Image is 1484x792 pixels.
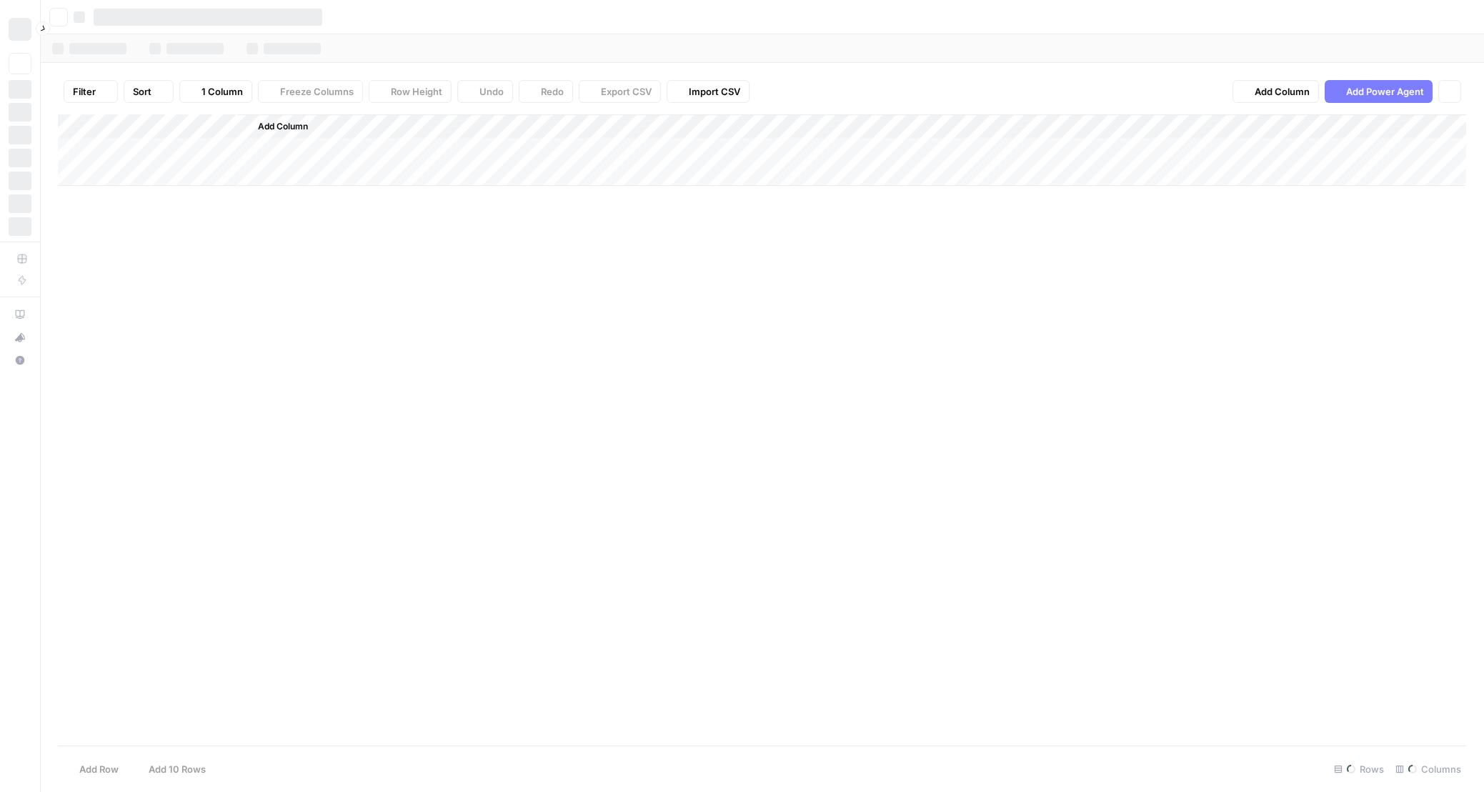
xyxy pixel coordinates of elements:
button: Help + Support [9,349,31,372]
span: Add 10 Rows [149,762,206,776]
span: Add Column [258,120,308,133]
a: AirOps Academy [9,303,31,326]
span: Add Row [79,762,119,776]
button: Import CSV [667,80,750,103]
button: Export CSV [579,80,661,103]
span: Filter [73,84,96,99]
button: Add 10 Rows [127,758,214,781]
button: Undo [457,80,513,103]
span: Add Column [1255,84,1310,99]
button: Redo [519,80,573,103]
button: Filter [64,80,118,103]
div: What's new? [9,327,31,348]
span: Import CSV [689,84,740,99]
button: Row Height [369,80,452,103]
span: Sort [133,84,151,99]
span: Add Power Agent [1346,84,1424,99]
button: Sort [124,80,174,103]
div: Columns [1390,758,1467,781]
button: Add Row [58,758,127,781]
span: Redo [541,84,564,99]
button: Add Column [239,117,314,136]
span: Row Height [391,84,442,99]
button: Add Column [1232,80,1319,103]
span: Freeze Columns [280,84,354,99]
span: Export CSV [601,84,652,99]
button: Add Power Agent [1325,80,1433,103]
span: 1 Column [201,84,243,99]
span: Undo [479,84,504,99]
button: What's new? [9,326,31,349]
button: Freeze Columns [258,80,363,103]
div: Rows [1328,758,1390,781]
button: 1 Column [179,80,252,103]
